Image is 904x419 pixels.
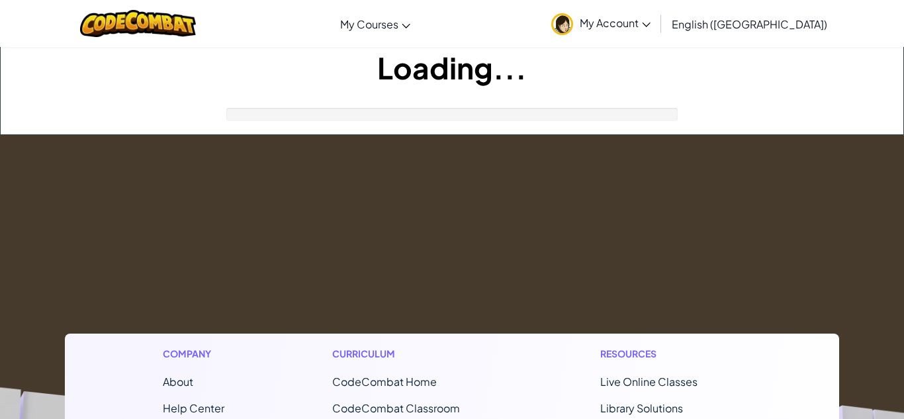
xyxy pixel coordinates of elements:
img: CodeCombat logo [80,10,196,37]
span: My Courses [340,17,398,31]
a: English ([GEOGRAPHIC_DATA]) [665,6,834,42]
h1: Resources [600,347,741,361]
a: My Account [545,3,657,44]
h1: Company [163,347,224,361]
a: Help Center [163,401,224,415]
img: avatar [551,13,573,35]
span: CodeCombat Home [332,375,437,389]
h1: Loading... [1,47,903,88]
a: Library Solutions [600,401,683,415]
span: My Account [580,16,651,30]
a: My Courses [334,6,417,42]
a: Live Online Classes [600,375,698,389]
a: About [163,375,193,389]
a: CodeCombat Classroom [332,401,460,415]
h1: Curriculum [332,347,492,361]
span: English ([GEOGRAPHIC_DATA]) [672,17,827,31]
